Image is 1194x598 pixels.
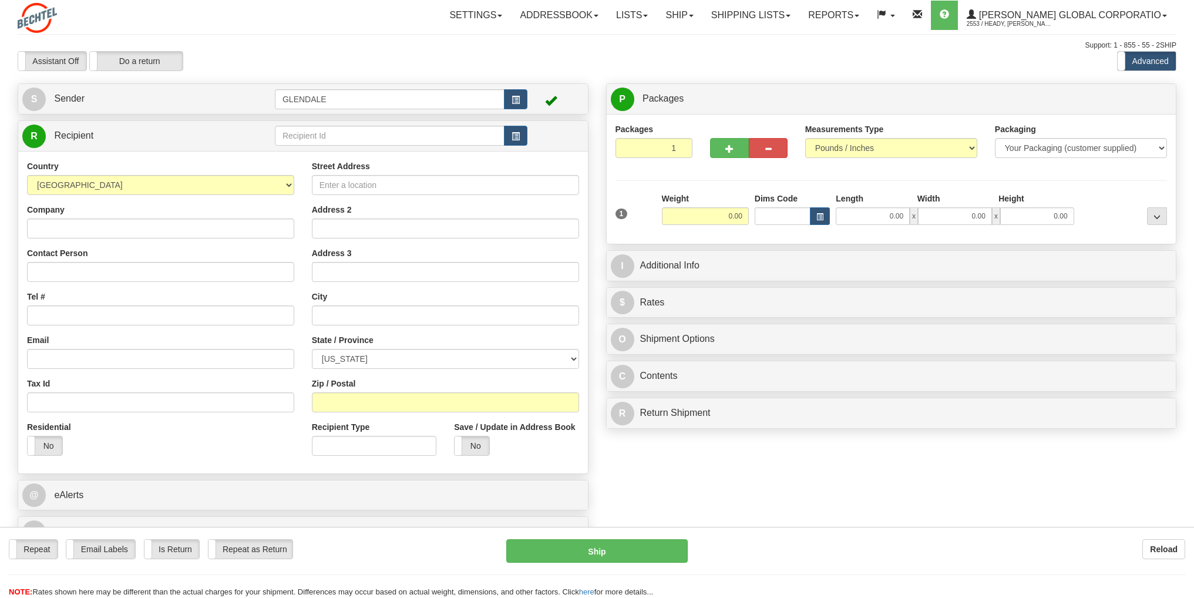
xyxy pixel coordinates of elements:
a: $Rates [611,291,1172,315]
label: Address 2 [312,204,352,216]
label: Is Return [144,540,199,559]
label: Email [27,334,49,346]
a: here [579,587,594,596]
div: ... [1147,207,1167,225]
span: [PERSON_NAME] Global Corporatio [976,10,1161,20]
label: Do a return [90,52,183,70]
label: No [28,436,62,455]
a: RReturn Shipment [611,401,1172,425]
a: IAdditional Info [611,254,1172,278]
label: Length [836,193,863,204]
a: CContents [611,364,1172,388]
span: 2553 / Heady, [PERSON_NAME] [967,18,1055,30]
button: Ship [506,539,688,563]
label: Packaging [995,123,1036,135]
a: Addressbook [511,1,607,30]
a: B Billing [22,520,584,544]
label: Tax Id [27,378,50,389]
label: Zip / Postal [312,378,356,389]
span: 1 [616,209,628,219]
label: No [455,436,489,455]
span: Billing [54,526,79,536]
span: $ [611,291,634,314]
label: Assistant Off [18,52,86,70]
a: OShipment Options [611,327,1172,351]
span: R [22,125,46,148]
span: S [22,88,46,111]
label: Company [27,204,65,216]
span: O [611,328,634,351]
span: Sender [54,93,85,103]
span: Packages [643,93,684,103]
label: Weight [662,193,689,204]
label: State / Province [312,334,374,346]
label: Repeat [9,540,58,559]
a: Shipping lists [702,1,799,30]
label: Dims Code [755,193,798,204]
span: R [611,402,634,425]
a: S Sender [22,87,275,111]
label: Recipient Type [312,421,370,433]
input: Recipient Id [275,126,504,146]
a: Settings [440,1,511,30]
label: Packages [616,123,654,135]
a: Reports [799,1,868,30]
a: R Recipient [22,124,247,148]
span: Recipient [54,130,93,140]
span: x [910,207,918,225]
a: Lists [607,1,657,30]
input: Enter a location [312,175,579,195]
span: @ [22,483,46,507]
span: B [22,520,46,544]
label: Save / Update in Address Book [454,421,575,433]
span: NOTE: [9,587,32,596]
img: logo2553.jpg [18,3,57,33]
iframe: chat widget [1167,239,1193,359]
span: P [611,88,634,111]
b: Reload [1150,545,1178,554]
input: Sender Id [275,89,504,109]
label: Width [917,193,940,204]
label: Advanced [1118,52,1176,70]
button: Reload [1142,539,1185,559]
label: Measurements Type [805,123,884,135]
label: Country [27,160,59,172]
label: Repeat as Return [208,540,292,559]
label: Email Labels [66,540,135,559]
label: Address 3 [312,247,352,259]
span: x [992,207,1000,225]
span: eAlerts [54,490,83,500]
label: City [312,291,327,303]
span: C [611,365,634,388]
label: Tel # [27,291,45,303]
div: Support: 1 - 855 - 55 - 2SHIP [18,41,1176,51]
a: @ eAlerts [22,483,584,508]
a: [PERSON_NAME] Global Corporatio 2553 / Heady, [PERSON_NAME] [958,1,1176,30]
label: Height [998,193,1024,204]
span: I [611,254,634,278]
a: Ship [657,1,702,30]
label: Contact Person [27,247,88,259]
label: Residential [27,421,71,433]
label: Street Address [312,160,370,172]
a: P Packages [611,87,1172,111]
